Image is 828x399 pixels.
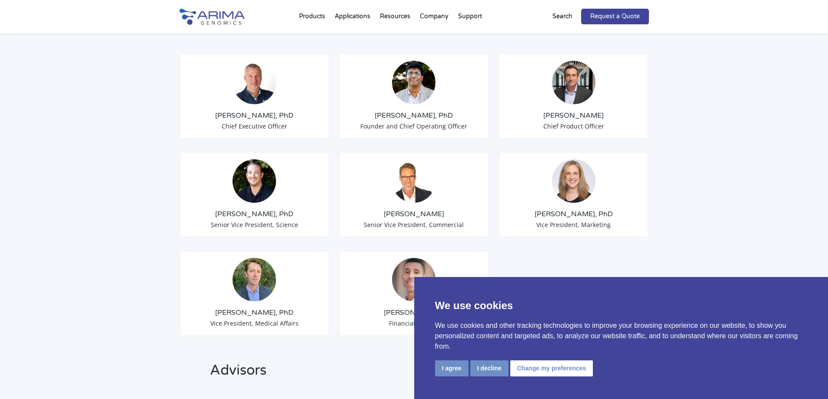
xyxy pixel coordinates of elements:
img: 19364919-cf75-45a2-a608-1b8b29f8b955.jpg [552,159,595,203]
img: Anthony-Schmitt_Arima-Genomics.png [233,159,276,203]
span: Founder and Chief Operating Officer [360,122,467,130]
a: Request a Quote [581,9,649,24]
h3: [PERSON_NAME], PhD [187,111,323,120]
img: Tom-Willis.jpg [233,61,276,104]
p: We use cookies [435,298,808,313]
button: Change my preferences [510,360,593,376]
button: I agree [435,360,469,376]
button: I decline [470,360,509,376]
h3: [PERSON_NAME] [346,209,482,219]
span: Senior Vice President, Commercial [364,221,464,229]
img: Sid-Selvaraj_Arima-Genomics.png [392,61,436,104]
img: David-Duvall-Headshot.jpg [392,159,436,203]
h3: [PERSON_NAME], PhD [187,308,323,317]
h2: Advisors [210,361,401,387]
span: Chief Product Officer [543,122,604,130]
span: Senior Vice President, Science [211,221,298,229]
span: Financial Advisor [389,319,439,327]
img: Arima-Genomics-logo [180,9,245,25]
img: Chris-Roberts.jpg [552,61,595,104]
h3: [PERSON_NAME], PhD [506,209,642,219]
img: 1632501909860.jpeg [233,258,276,301]
h3: [PERSON_NAME] [346,308,482,317]
h3: [PERSON_NAME], PhD [187,209,323,219]
span: Vice President, Marketing [536,221,611,229]
h3: [PERSON_NAME], PhD [346,111,482,120]
span: Vice President, Medical Affairs [210,319,299,327]
h3: [PERSON_NAME] [506,111,642,120]
p: We use cookies and other tracking technologies to improve your browsing experience on our website... [435,320,808,352]
span: Chief Executive Officer [222,122,287,130]
p: Search [552,11,572,22]
img: A.-Seltser-Headshot.jpeg [392,258,436,301]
